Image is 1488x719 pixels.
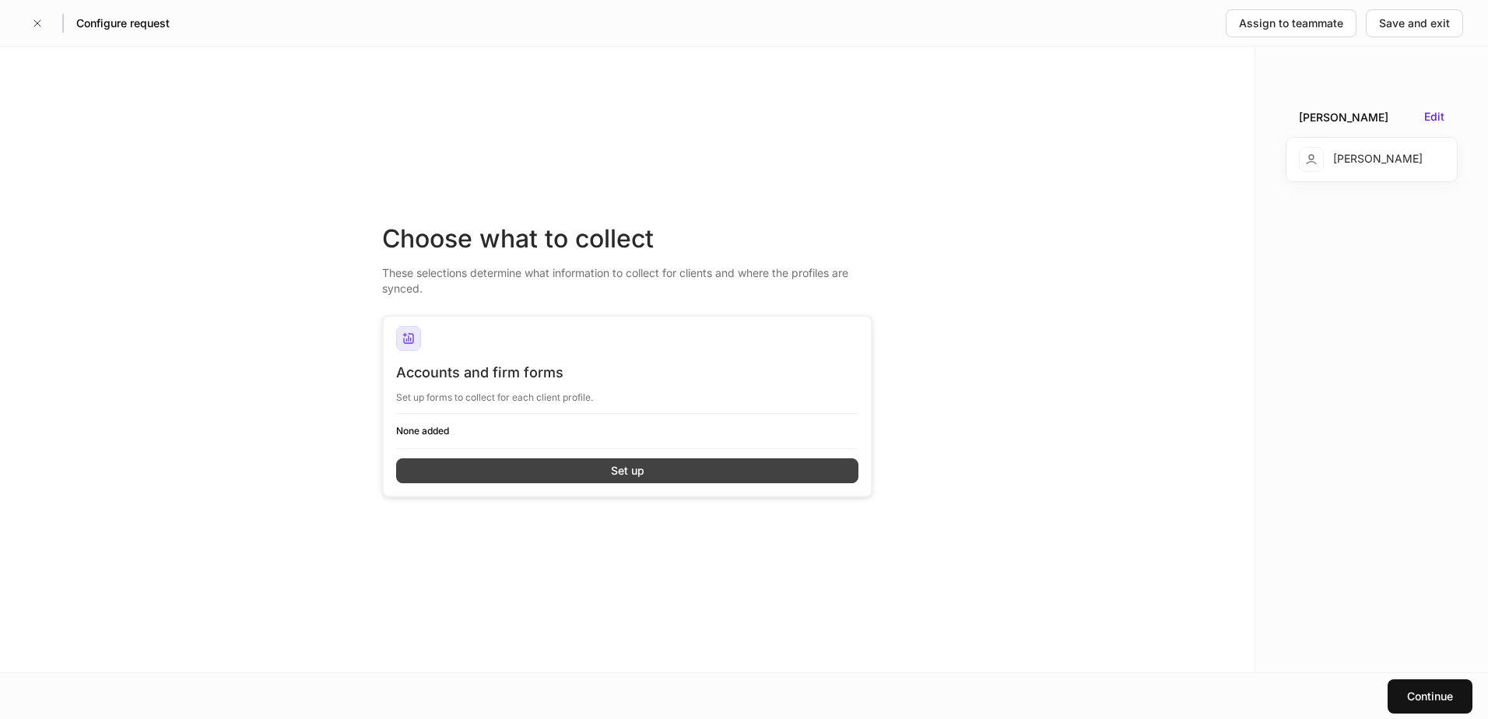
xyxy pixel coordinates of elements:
div: Choose what to collect [382,222,872,256]
button: Edit [1424,109,1444,125]
div: [PERSON_NAME] [1299,110,1388,125]
div: Save and exit [1379,16,1450,31]
div: Continue [1407,689,1453,704]
div: Set up [611,463,644,479]
button: Set up [396,458,858,483]
button: Assign to teammate [1226,9,1356,37]
button: Continue [1388,679,1472,714]
div: Assign to teammate [1239,16,1343,31]
div: Accounts and firm forms [396,363,858,382]
h6: None added [396,423,858,438]
h5: Configure request [76,16,170,31]
button: Save and exit [1366,9,1463,37]
div: These selections determine what information to collect for clients and where the profiles are syn... [382,256,872,296]
div: [PERSON_NAME] [1299,147,1423,172]
div: Set up forms to collect for each client profile. [396,382,858,404]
